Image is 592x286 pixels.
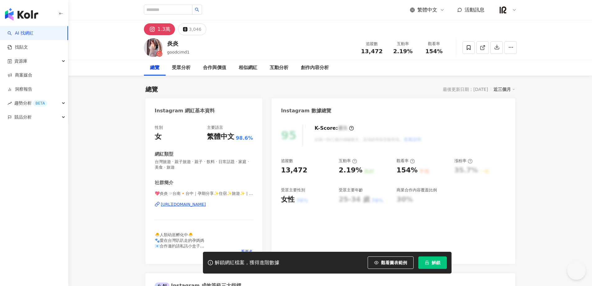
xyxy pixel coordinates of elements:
img: IR%20logo_%E9%BB%91.png [497,4,509,16]
div: 相似網紅 [239,64,257,72]
div: 商業合作內容覆蓋比例 [397,187,437,193]
div: 13,472 [281,166,307,175]
img: KOL Avatar [144,38,163,57]
button: 3,046 [178,23,206,35]
div: BETA [33,100,47,106]
span: 繁體中文 [417,7,437,13]
div: Instagram 數據總覽 [281,107,331,114]
div: 總覽 [145,85,158,94]
div: 性別 [155,125,163,130]
div: 社群簡介 [155,180,173,186]
span: 💖炎炎 ☞台南🔸台中｜孕期分享✨住宿✨旅遊✨ | goodcimd1 [155,191,253,196]
div: 繁體中文 [207,132,234,142]
a: 找貼文 [7,44,28,50]
a: 商案媒合 [7,72,32,78]
div: [URL][DOMAIN_NAME] [161,202,206,207]
div: 互動率 [339,158,357,164]
span: 13,472 [361,48,383,54]
button: 觀看圖表範例 [368,256,414,269]
div: 總覽 [150,64,159,72]
div: 2.19% [339,166,362,175]
div: 受眾分析 [172,64,190,72]
div: 互動率 [391,41,415,47]
div: 最後更新日期：[DATE] [443,87,488,92]
div: 解鎖網紅檔案，獲得進階數據 [215,260,279,266]
div: 創作內容分析 [301,64,329,72]
div: 漲粉率 [454,158,473,164]
div: K-Score : [314,125,354,132]
span: 趨勢分析 [14,96,47,110]
span: 活動訊息 [465,7,484,13]
span: rise [7,101,12,105]
span: 98.6% [236,135,253,142]
div: 154% [397,166,418,175]
span: 觀看圖表範例 [381,260,407,265]
a: searchAI 找網紅 [7,30,34,36]
div: 網紅類型 [155,151,173,157]
div: 主要語言 [207,125,223,130]
span: 解鎖 [432,260,440,265]
a: [URL][DOMAIN_NAME] [155,202,253,207]
div: 追蹤數 [281,158,293,164]
span: 台灣旅遊 · 親子旅遊 · 親子 · 飲料 · 日常話題 · 家庭 · 美食 · 旅遊 [155,159,253,170]
span: 競品分析 [14,110,32,124]
a: 洞察報告 [7,86,32,92]
div: 觀看率 [422,41,446,47]
div: 合作與價值 [203,64,226,72]
button: 1.3萬 [144,23,175,35]
div: 女性 [281,195,295,204]
div: 受眾主要年齡 [339,187,363,193]
span: lock [425,260,429,265]
span: 154% [425,48,443,54]
span: 2.19% [393,48,412,54]
div: 受眾主要性別 [281,187,305,193]
div: 女 [155,132,162,142]
img: logo [5,8,38,21]
div: 追蹤數 [360,41,384,47]
div: Instagram 網紅基本資料 [155,107,215,114]
div: 炎炎 [167,40,190,47]
button: 解鎖 [418,256,447,269]
div: 觀看率 [397,158,415,164]
span: 資源庫 [14,54,27,68]
span: 🐣人類幼崽孵化中🐣 🐾愛在台灣趴趴走的孕媽媽 📧合作邀約請私訊小盒子 . ❤️🧡💛💚💙💜🖤💝 專屬line官方貼文✨追蹤起來 [155,232,207,265]
span: goodcimd1 [167,50,190,54]
div: 1.3萬 [158,25,170,34]
span: search [195,7,199,12]
div: 3,046 [189,25,201,34]
div: 互動分析 [270,64,288,72]
span: 看更多 [241,249,253,255]
div: 近三個月 [493,85,515,93]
